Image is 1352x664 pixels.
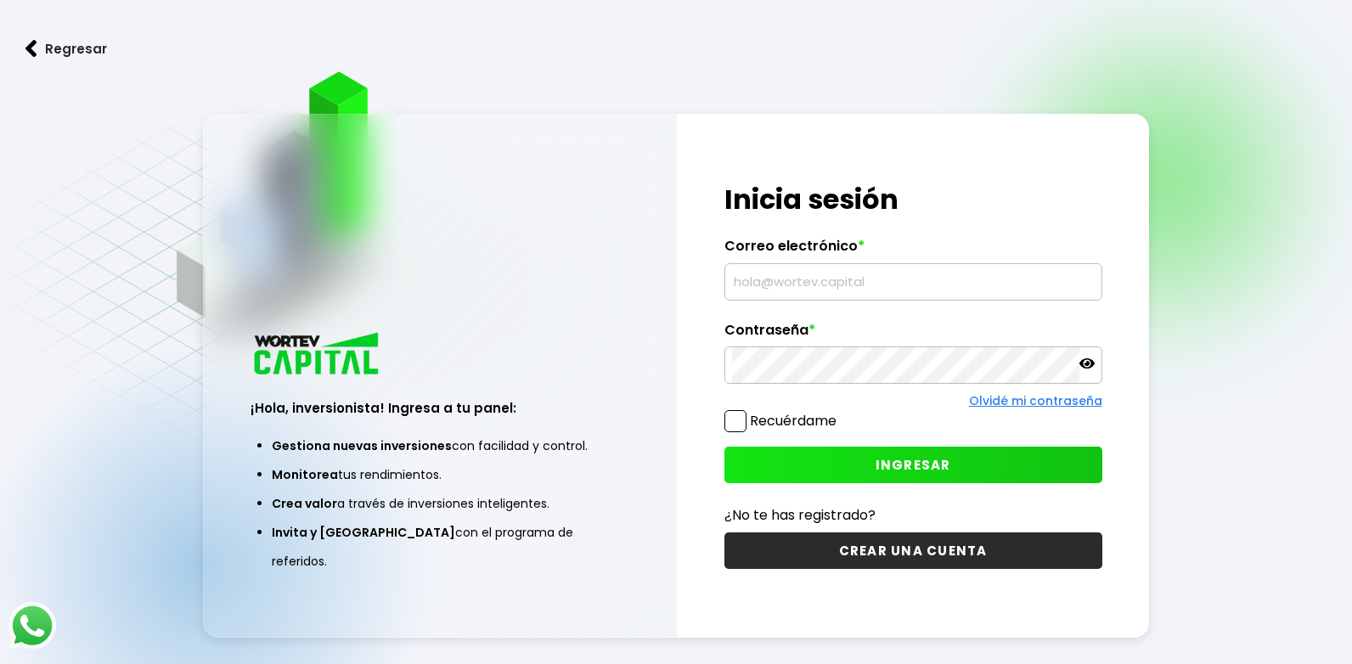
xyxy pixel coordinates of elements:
button: INGRESAR [724,447,1102,483]
label: Recuérdame [750,411,837,430]
li: tus rendimientos. [272,460,607,489]
h1: Inicia sesión [724,179,1102,220]
h3: ¡Hola, inversionista! Ingresa a tu panel: [251,398,628,418]
a: ¿No te has registrado?CREAR UNA CUENTA [724,504,1102,569]
img: logos_whatsapp-icon.242b2217.svg [8,602,56,650]
span: Monitorea [272,466,338,483]
li: con facilidad y control. [272,431,607,460]
img: flecha izquierda [25,40,37,58]
p: ¿No te has registrado? [724,504,1102,526]
span: Gestiona nuevas inversiones [272,437,452,454]
li: a través de inversiones inteligentes. [272,489,607,518]
li: con el programa de referidos. [272,518,607,576]
span: Crea valor [272,495,337,512]
label: Correo electrónico [724,238,1102,263]
img: logo_wortev_capital [251,330,385,380]
a: Olvidé mi contraseña [969,392,1102,409]
input: hola@wortev.capital [732,264,1095,300]
label: Contraseña [724,322,1102,347]
span: Invita y [GEOGRAPHIC_DATA] [272,524,455,541]
button: CREAR UNA CUENTA [724,532,1102,569]
span: INGRESAR [876,456,951,474]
